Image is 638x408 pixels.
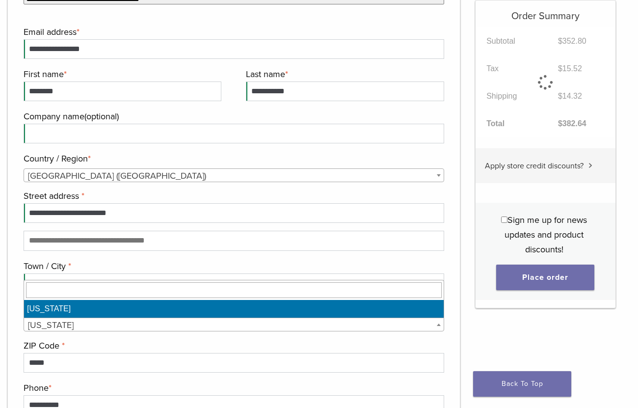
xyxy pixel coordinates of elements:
[24,67,219,82] label: First name
[24,338,442,353] label: ZIP Code
[84,111,119,122] span: (optional)
[246,67,441,82] label: Last name
[24,189,442,203] label: Street address
[588,163,592,168] img: caret.svg
[24,109,442,124] label: Company name
[24,318,444,332] span: Missouri
[24,169,444,183] span: United States (US)
[473,371,571,397] a: Back To Top
[24,318,444,331] span: State
[501,217,507,223] input: Sign me up for news updates and product discounts!
[24,259,442,273] label: Town / City
[476,0,616,22] h5: Order Summary
[505,215,587,255] span: Sign me up for news updates and product discounts!
[485,161,584,171] span: Apply store credit discounts?
[24,168,444,182] span: Country / Region
[24,25,442,39] label: Email address
[24,300,444,318] li: [US_STATE]
[496,265,594,290] button: Place order
[24,151,442,166] label: Country / Region
[24,381,442,395] label: Phone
